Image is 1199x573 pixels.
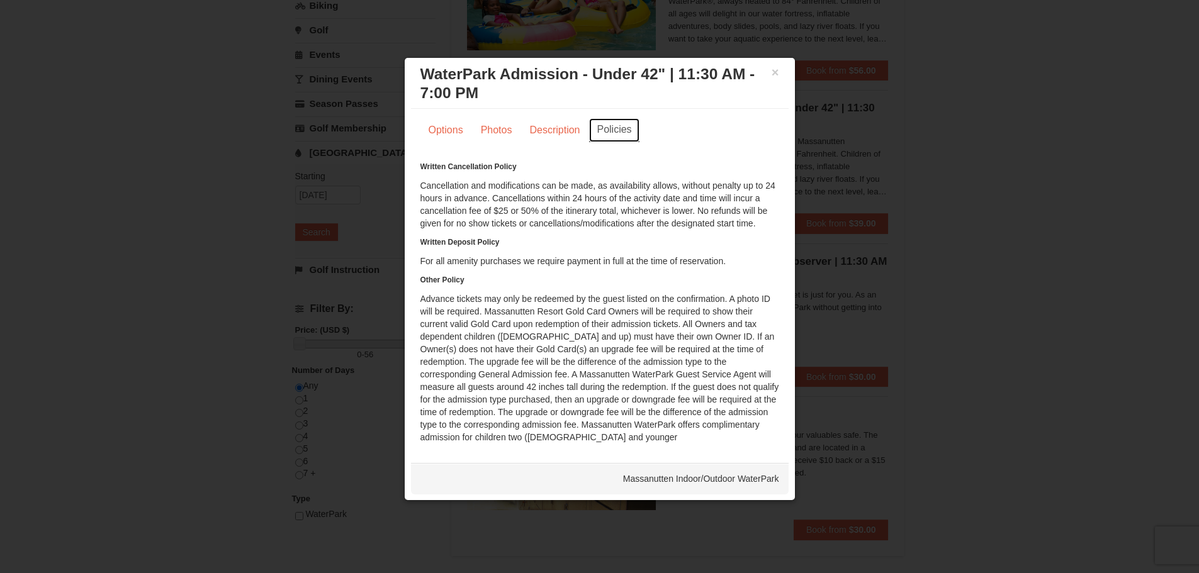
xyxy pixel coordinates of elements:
[420,274,779,286] h6: Other Policy
[772,66,779,79] button: ×
[420,160,779,443] div: Cancellation and modifications can be made, as availability allows, without penalty up to 24 hour...
[420,65,779,103] h3: WaterPark Admission - Under 42" | 11:30 AM - 7:00 PM
[420,236,779,248] h6: Written Deposit Policy
[420,160,779,173] h6: Written Cancellation Policy
[420,118,471,142] a: Options
[411,463,789,494] div: Massanutten Indoor/Outdoor WaterPark
[521,118,588,142] a: Description
[473,118,521,142] a: Photos
[589,118,639,142] a: Policies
